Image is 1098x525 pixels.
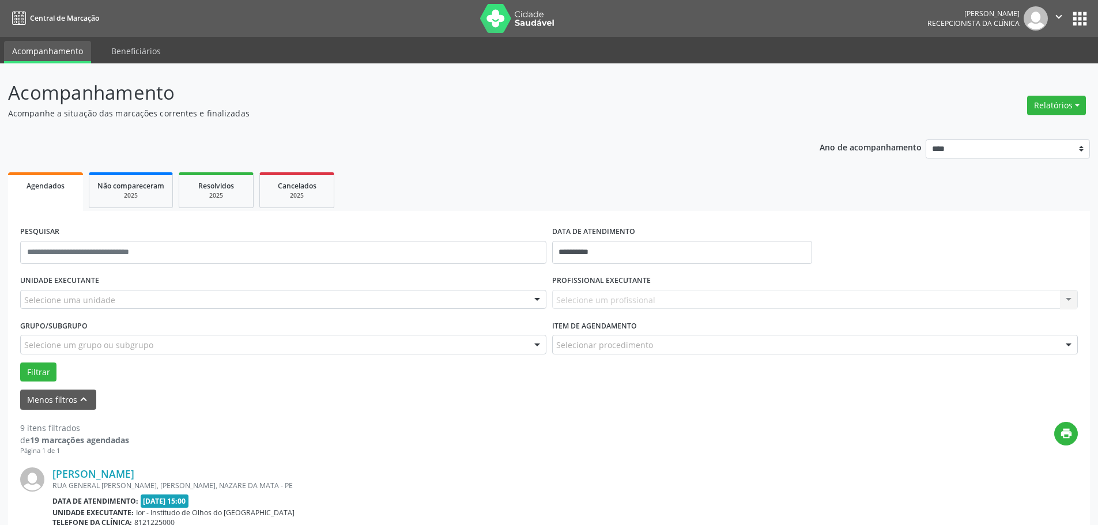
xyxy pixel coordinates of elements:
[278,181,316,191] span: Cancelados
[77,393,90,406] i: keyboard_arrow_up
[1048,6,1070,31] button: 
[52,467,134,480] a: [PERSON_NAME]
[4,41,91,63] a: Acompanhamento
[20,390,96,410] button: Menos filtroskeyboard_arrow_up
[1070,9,1090,29] button: apps
[927,9,1020,18] div: [PERSON_NAME]
[24,294,115,306] span: Selecione uma unidade
[552,223,635,241] label: DATA DE ATENDIMENTO
[97,181,164,191] span: Não compareceram
[30,435,129,445] strong: 19 marcações agendadas
[187,191,245,200] div: 2025
[141,494,189,508] span: [DATE] 15:00
[927,18,1020,28] span: Recepcionista da clínica
[20,272,99,290] label: UNIDADE EXECUTANTE
[97,191,164,200] div: 2025
[1024,6,1048,31] img: img
[552,317,637,335] label: Item de agendamento
[552,272,651,290] label: PROFISSIONAL EXECUTANTE
[820,139,922,154] p: Ano de acompanhamento
[20,446,129,456] div: Página 1 de 1
[136,508,295,518] span: Ior - Institudo de Olhos do [GEOGRAPHIC_DATA]
[24,339,153,351] span: Selecione um grupo ou subgrupo
[20,422,129,434] div: 9 itens filtrados
[8,78,765,107] p: Acompanhamento
[20,434,129,446] div: de
[20,467,44,492] img: img
[198,181,234,191] span: Resolvidos
[1060,427,1073,440] i: print
[27,181,65,191] span: Agendados
[52,496,138,506] b: Data de atendimento:
[20,223,59,241] label: PESQUISAR
[8,107,765,119] p: Acompanhe a situação das marcações correntes e finalizadas
[8,9,99,28] a: Central de Marcação
[1052,10,1065,23] i: 
[268,191,326,200] div: 2025
[103,41,169,61] a: Beneficiários
[556,339,653,351] span: Selecionar procedimento
[1054,422,1078,445] button: print
[52,508,134,518] b: Unidade executante:
[30,13,99,23] span: Central de Marcação
[1027,96,1086,115] button: Relatórios
[20,362,56,382] button: Filtrar
[52,481,905,490] div: RUA GENERAL [PERSON_NAME], [PERSON_NAME], NAZARE DA MATA - PE
[20,317,88,335] label: Grupo/Subgrupo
